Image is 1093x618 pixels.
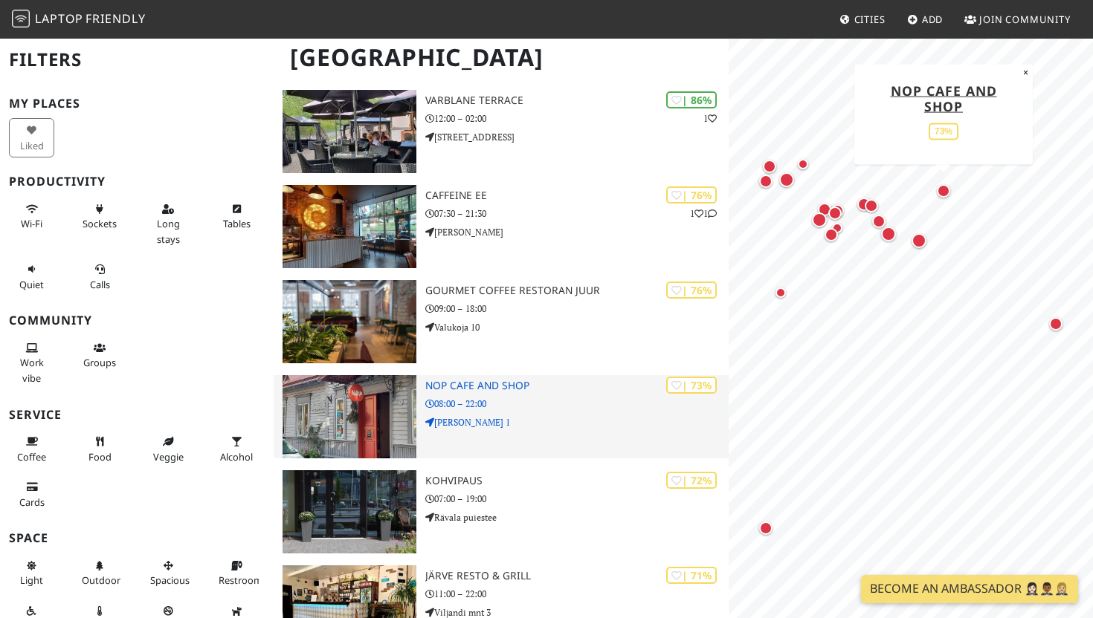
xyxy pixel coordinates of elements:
div: Map marker [878,224,899,244]
span: Join Community [979,13,1071,26]
div: Map marker [934,181,953,201]
button: Work vibe [9,336,54,390]
button: Sockets [77,197,123,236]
button: Quiet [9,257,54,296]
div: Map marker [756,518,776,538]
span: Veggie [153,450,184,463]
h3: Service [9,408,265,422]
button: Long stays [146,197,191,251]
a: Caffeine EE | 76% 11 Caffeine EE 07:30 – 21:30 [PERSON_NAME] [274,185,729,268]
h3: Varblane Terrace [425,94,729,107]
button: Wi-Fi [9,197,54,236]
span: Restroom [219,573,262,587]
div: Map marker [772,284,790,302]
h3: Kohvipaus [425,475,729,487]
div: | 72% [666,472,717,489]
p: 08:00 – 22:00 [425,397,729,411]
div: 73% [929,123,958,140]
button: Calls [77,257,123,296]
h3: NOP Cafe and Shop [425,380,729,392]
span: Quiet [19,278,44,291]
div: | 71% [666,567,717,584]
a: Gourmet Coffee restoran JUUR | 76% Gourmet Coffee restoran JUUR 09:00 – 18:00 Valukoja 10 [274,280,729,363]
p: 11:00 – 22:00 [425,587,729,601]
div: Map marker [862,196,881,215]
div: | 76% [666,282,717,299]
a: Varblane Terrace | 86% 1 Varblane Terrace 12:00 – 02:00 [STREET_ADDRESS] [274,90,729,173]
span: Cities [854,13,886,26]
button: Groups [77,336,123,375]
img: LaptopFriendly [12,10,30,27]
button: Cards [9,475,54,514]
button: Veggie [146,429,191,469]
a: Add [901,6,949,33]
div: Map marker [909,230,929,251]
a: LaptopFriendly LaptopFriendly [12,7,146,33]
div: Map marker [869,212,889,231]
h3: Productivity [9,175,265,189]
img: Kohvipaus [283,470,416,553]
h3: Space [9,531,265,545]
a: NOP Cafe and Shop | 73% NOP Cafe and Shop 08:00 – 22:00 [PERSON_NAME] 1 [274,375,729,458]
button: Food [77,429,123,469]
img: NOP Cafe and Shop [283,375,416,458]
p: [PERSON_NAME] [425,225,729,239]
span: Stable Wi-Fi [21,217,42,230]
a: Join Community [958,6,1077,33]
a: Kohvipaus | 72% Kohvipaus 07:00 – 19:00 Rävala puiestee [274,470,729,553]
img: Gourmet Coffee restoran JUUR [283,280,416,363]
img: Caffeine EE [283,185,416,268]
button: Coffee [9,429,54,469]
p: 07:00 – 19:00 [425,492,729,506]
h3: Caffeine EE [425,189,729,202]
span: Alcohol [220,450,253,463]
div: Map marker [1046,314,1065,334]
h2: Filters [9,37,265,82]
span: Laptop [35,10,83,27]
h3: My Places [9,97,265,111]
p: Rävala puiestee [425,510,729,524]
img: Varblane Terrace [283,90,416,173]
div: Map marker [822,225,841,244]
span: Group tables [83,356,116,369]
button: Restroom [214,553,259,593]
div: Map marker [756,172,776,191]
span: Food [88,450,112,463]
div: | 73% [666,377,717,394]
p: 1 1 [690,206,717,221]
h3: Community [9,313,265,328]
p: [PERSON_NAME] 1 [425,415,729,429]
p: [STREET_ADDRESS] [425,130,729,144]
p: 07:30 – 21:30 [425,206,729,221]
span: Credit cards [19,495,45,509]
div: Map marker [828,201,847,221]
div: Map marker [825,204,845,223]
div: Map marker [815,200,834,219]
button: Spacious [146,553,191,593]
span: Outdoor area [82,573,120,587]
h3: Gourmet Coffee restoran JUUR [425,284,729,297]
div: Map marker [760,157,779,176]
p: 1 [703,111,717,126]
span: Natural light [20,573,43,587]
p: Valukoja 10 [425,320,729,334]
span: Work-friendly tables [223,217,251,230]
a: NOP Cafe and Shop [891,81,997,114]
a: Cities [834,6,892,33]
p: 12:00 – 02:00 [425,111,729,126]
span: Power sockets [83,217,117,230]
div: | 76% [666,186,717,204]
div: Map marker [809,209,830,230]
p: 09:00 – 18:00 [425,302,729,316]
div: Map marker [854,195,874,214]
span: Add [922,13,944,26]
span: Long stays [157,217,180,245]
div: Map marker [794,155,812,173]
span: Coffee [17,450,46,463]
span: Friendly [86,10,145,27]
span: Spacious [150,573,190,587]
button: Tables [214,197,259,236]
button: Close popup [1019,64,1033,80]
div: Map marker [776,169,797,190]
button: Outdoor [77,553,123,593]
